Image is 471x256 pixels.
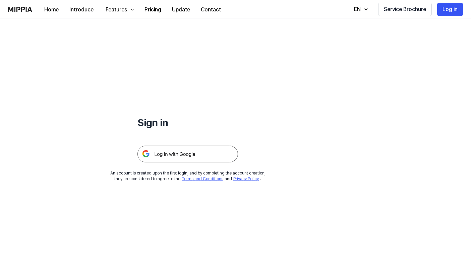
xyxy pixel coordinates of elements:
h1: Sign in [137,115,238,130]
div: An account is created upon the first login, and by completing the account creation, they are cons... [110,170,266,182]
img: logo [8,7,32,12]
button: EN [347,3,373,16]
div: EN [353,5,362,13]
img: 구글 로그인 버튼 [137,146,238,162]
a: Update [167,0,195,19]
a: Privacy Policy [233,176,259,181]
button: Features [99,3,139,16]
button: Contact [195,3,226,16]
button: Pricing [139,3,167,16]
div: Features [104,6,128,14]
button: Update [167,3,195,16]
button: Service Brochure [378,3,432,16]
a: Terms and Conditions [182,176,223,181]
button: Introduce [64,3,99,16]
button: Log in [437,3,463,16]
button: Home [39,3,64,16]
